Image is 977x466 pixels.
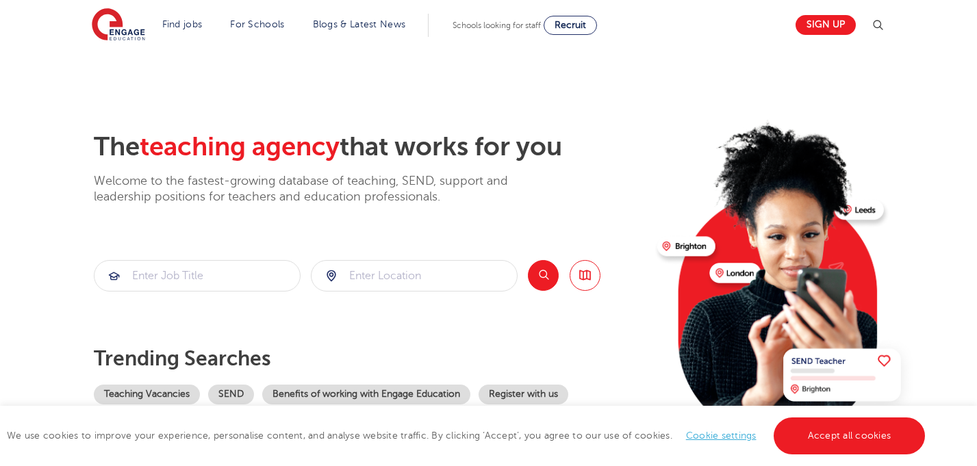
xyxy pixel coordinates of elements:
[94,131,646,163] h2: The that works for you
[312,261,517,291] input: Submit
[162,19,203,29] a: Find jobs
[208,385,254,404] a: SEND
[140,132,340,161] span: teaching agency
[796,15,856,35] a: Sign up
[555,20,586,30] span: Recruit
[262,385,470,404] a: Benefits of working with Engage Education
[528,260,559,291] button: Search
[230,19,284,29] a: For Schools
[313,19,406,29] a: Blogs & Latest News
[7,430,928,441] span: We use cookies to improve your experience, personalise content, and analyse website traffic. By c...
[544,16,597,35] a: Recruit
[92,8,145,42] img: Engage Education
[94,261,300,291] input: Submit
[686,430,757,441] a: Cookie settings
[94,385,200,404] a: Teaching Vacancies
[94,260,301,292] div: Submit
[453,21,541,30] span: Schools looking for staff
[311,260,518,292] div: Submit
[774,417,926,454] a: Accept all cookies
[94,346,646,371] p: Trending searches
[94,173,546,205] p: Welcome to the fastest-growing database of teaching, SEND, support and leadership positions for t...
[479,385,568,404] a: Register with us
